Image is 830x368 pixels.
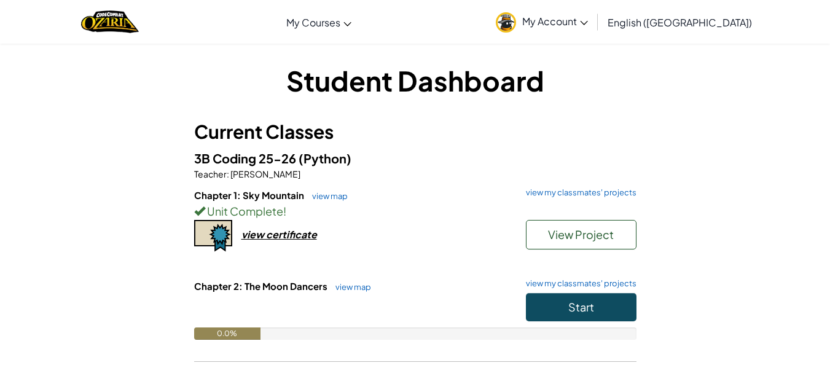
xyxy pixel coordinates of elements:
[194,280,329,292] span: Chapter 2: The Moon Dancers
[329,282,371,292] a: view map
[526,220,636,249] button: View Project
[601,6,758,39] a: English ([GEOGRAPHIC_DATA])
[490,2,594,41] a: My Account
[229,168,300,179] span: [PERSON_NAME]
[241,228,317,241] div: view certificate
[194,189,306,201] span: Chapter 1: Sky Mountain
[522,15,588,28] span: My Account
[280,6,358,39] a: My Courses
[496,12,516,33] img: avatar
[520,189,636,197] a: view my classmates' projects
[81,9,138,34] img: Home
[205,204,283,218] span: Unit Complete
[283,204,286,218] span: !
[194,151,299,166] span: 3B Coding 25-26
[194,228,317,241] a: view certificate
[227,168,229,179] span: :
[608,16,752,29] span: English ([GEOGRAPHIC_DATA])
[548,227,614,241] span: View Project
[194,327,260,340] div: 0.0%
[194,220,232,252] img: certificate-icon.png
[81,9,138,34] a: Ozaria by CodeCombat logo
[568,300,594,314] span: Start
[286,16,340,29] span: My Courses
[194,168,227,179] span: Teacher
[526,293,636,321] button: Start
[194,118,636,146] h3: Current Classes
[194,61,636,100] h1: Student Dashboard
[306,191,348,201] a: view map
[520,280,636,288] a: view my classmates' projects
[299,151,351,166] span: (Python)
